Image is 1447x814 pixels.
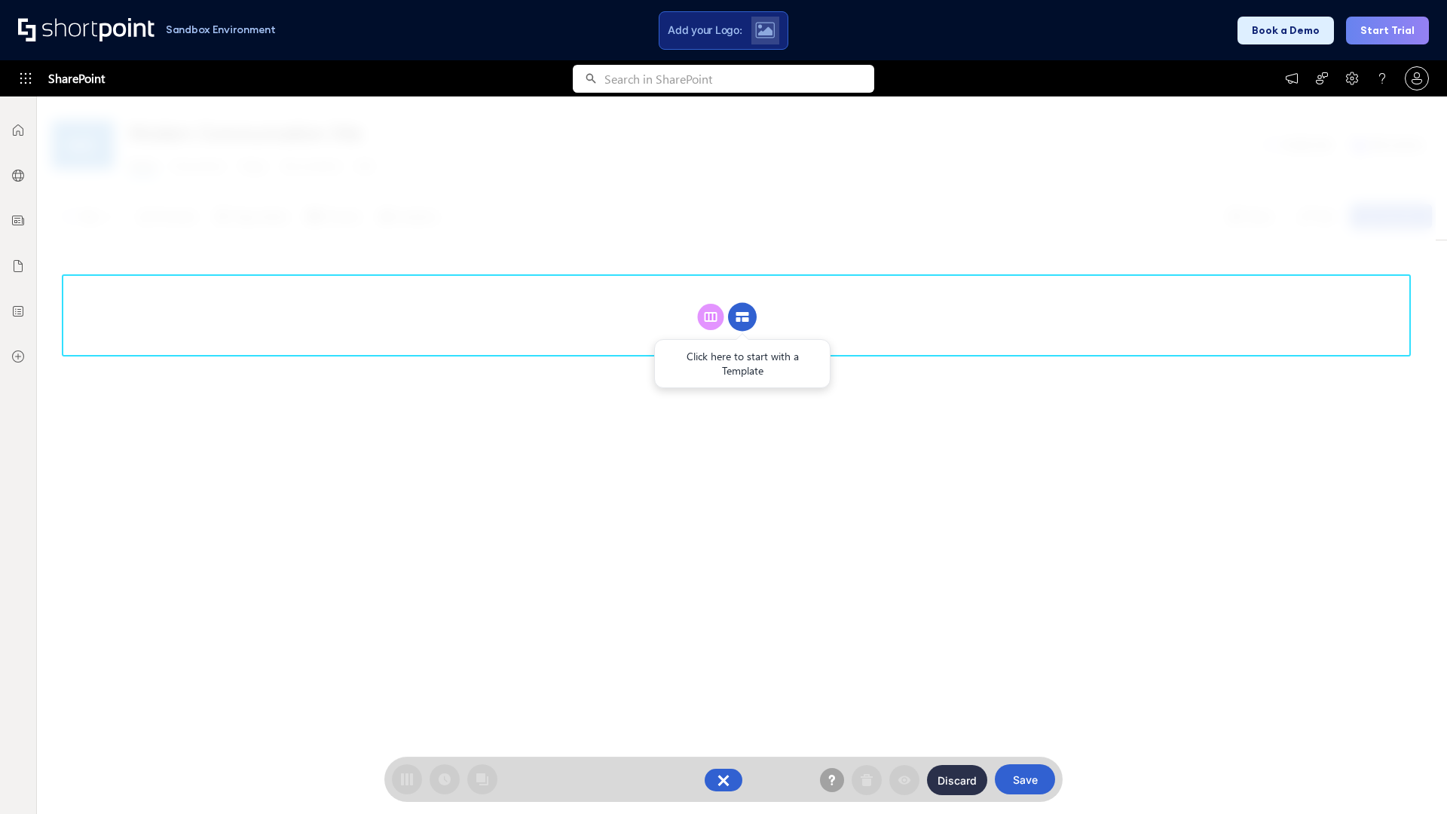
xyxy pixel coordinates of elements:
[927,765,987,795] button: Discard
[995,764,1055,794] button: Save
[1237,17,1334,44] button: Book a Demo
[668,23,742,37] span: Add your Logo:
[1176,639,1447,814] iframe: Chat Widget
[1346,17,1429,44] button: Start Trial
[166,26,276,34] h1: Sandbox Environment
[755,22,775,38] img: Upload logo
[48,60,105,96] span: SharePoint
[604,65,874,93] input: Search in SharePoint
